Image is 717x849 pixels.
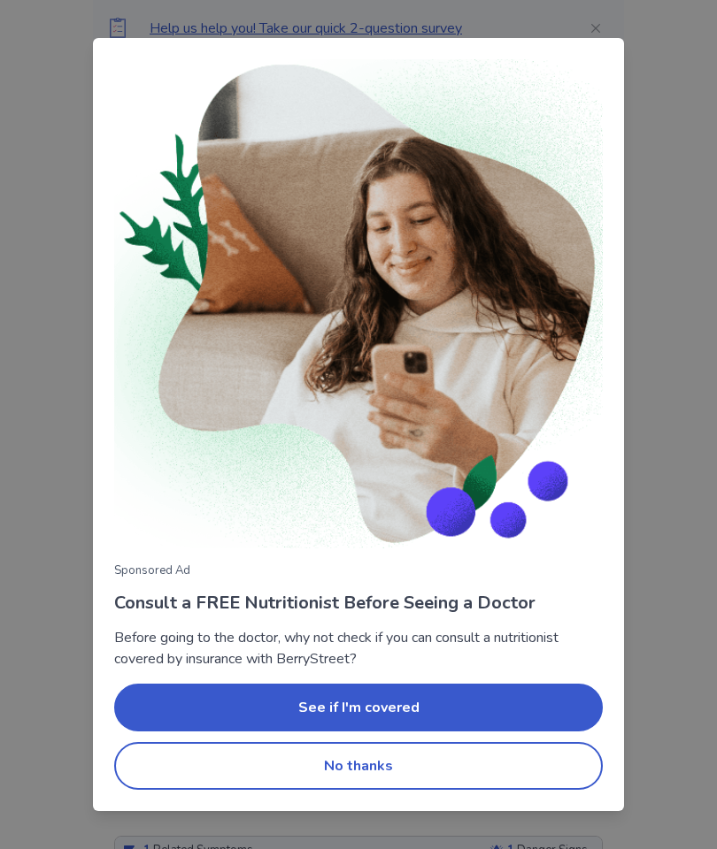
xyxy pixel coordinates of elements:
[114,590,603,616] p: Consult a FREE Nutritionist Before Seeing a Doctor
[114,627,603,669] p: Before going to the doctor, why not check if you can consult a nutritionist covered by insurance ...
[114,742,603,790] button: No thanks
[114,562,603,580] p: Sponsored Ad
[114,684,603,731] button: See if I'm covered
[114,59,603,548] img: Woman consulting with nutritionist on phone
